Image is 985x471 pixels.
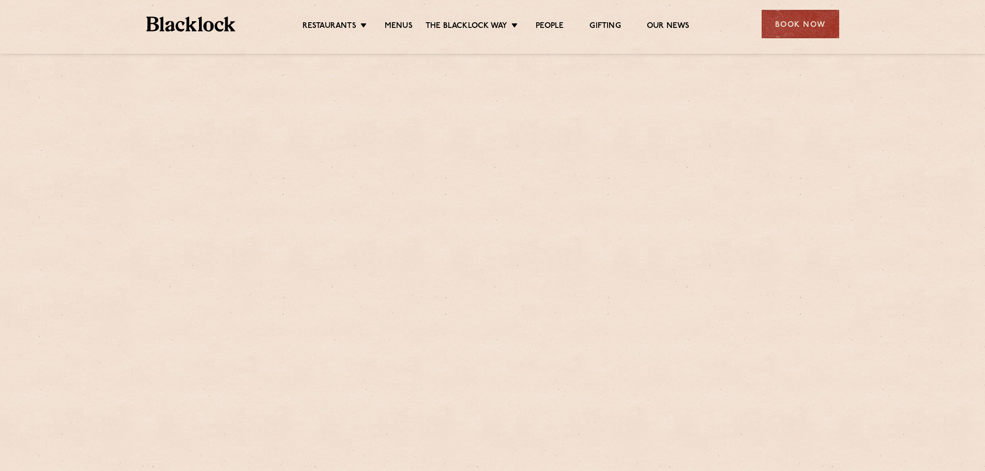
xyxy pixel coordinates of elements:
a: Menus [385,21,413,33]
img: BL_Textured_Logo-footer-cropped.svg [146,17,236,32]
a: The Blacklock Way [426,21,507,33]
a: Gifting [589,21,620,33]
a: People [536,21,564,33]
div: Book Now [762,10,839,38]
a: Our News [647,21,690,33]
a: Restaurants [302,21,356,33]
